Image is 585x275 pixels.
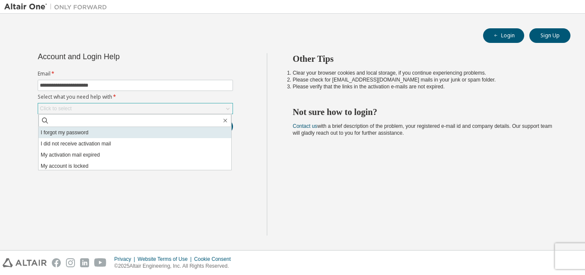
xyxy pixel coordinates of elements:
[40,105,72,112] div: Click to select
[114,263,236,270] p: © 2025 Altair Engineering, Inc. All Rights Reserved.
[38,103,233,114] div: Click to select
[137,256,194,263] div: Website Terms of Use
[66,258,75,267] img: instagram.svg
[38,70,233,77] label: Email
[38,94,233,100] label: Select what you need help with
[293,53,555,64] h2: Other Tips
[3,258,47,267] img: altair_logo.svg
[39,127,231,138] li: I forgot my password
[52,258,61,267] img: facebook.svg
[38,53,194,60] div: Account and Login Help
[529,28,570,43] button: Sign Up
[293,106,555,118] h2: Not sure how to login?
[80,258,89,267] img: linkedin.svg
[114,256,137,263] div: Privacy
[293,123,552,136] span: with a brief description of the problem, your registered e-mail id and company details. Our suppo...
[293,76,555,83] li: Please check for [EMAIL_ADDRESS][DOMAIN_NAME] mails in your junk or spam folder.
[4,3,111,11] img: Altair One
[293,70,555,76] li: Clear your browser cookies and local storage, if you continue experiencing problems.
[94,258,107,267] img: youtube.svg
[194,256,236,263] div: Cookie Consent
[483,28,524,43] button: Login
[293,83,555,90] li: Please verify that the links in the activation e-mails are not expired.
[293,123,317,129] a: Contact us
